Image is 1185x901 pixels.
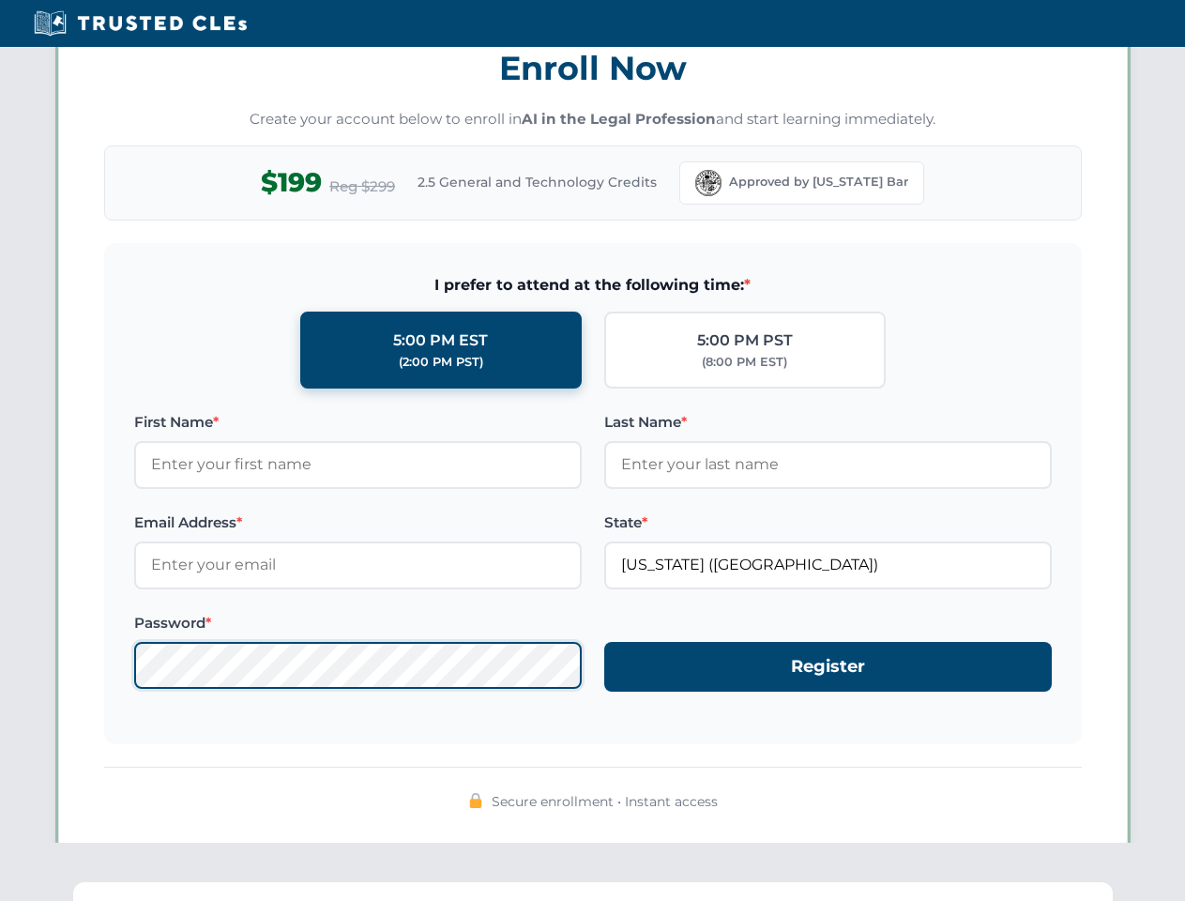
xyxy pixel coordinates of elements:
[522,110,716,128] strong: AI in the Legal Profession
[604,512,1052,534] label: State
[28,9,252,38] img: Trusted CLEs
[134,441,582,488] input: Enter your first name
[104,38,1082,98] h3: Enroll Now
[393,328,488,353] div: 5:00 PM EST
[468,793,483,808] img: 🔒
[104,109,1082,130] p: Create your account below to enroll in and start learning immediately.
[697,328,793,353] div: 5:00 PM PST
[492,791,718,812] span: Secure enrollment • Instant access
[604,441,1052,488] input: Enter your last name
[134,612,582,634] label: Password
[134,512,582,534] label: Email Address
[729,173,908,191] span: Approved by [US_STATE] Bar
[134,411,582,434] label: First Name
[604,642,1052,692] button: Register
[134,542,582,588] input: Enter your email
[329,176,395,198] span: Reg $299
[418,172,657,192] span: 2.5 General and Technology Credits
[399,353,483,372] div: (2:00 PM PST)
[695,170,722,196] img: Florida Bar
[604,542,1052,588] input: Florida (FL)
[134,273,1052,298] span: I prefer to attend at the following time:
[604,411,1052,434] label: Last Name
[702,353,787,372] div: (8:00 PM EST)
[261,161,322,204] span: $199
